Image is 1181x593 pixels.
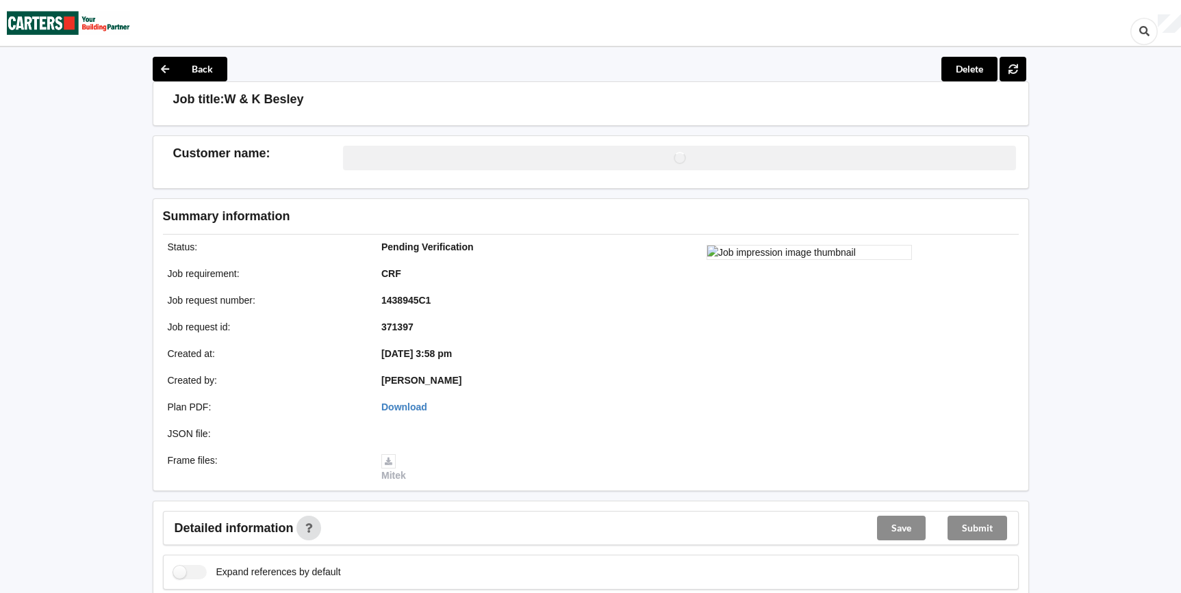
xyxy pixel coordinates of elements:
label: Expand references by default [173,565,341,579]
button: Back [153,57,227,81]
img: Job impression image thumbnail [707,245,912,260]
b: 371397 [381,321,414,332]
div: Job request id : [158,320,372,334]
div: JSON file : [158,427,372,440]
b: CRF [381,268,401,279]
b: Pending Verification [381,241,474,252]
b: [DATE] 3:58 pm [381,348,452,359]
h3: Customer name : [173,146,344,161]
a: Mitek [381,455,406,481]
b: [PERSON_NAME] [381,375,461,386]
div: Plan PDF : [158,400,372,414]
button: Delete [941,57,998,81]
div: Status : [158,240,372,254]
div: User Profile [1158,14,1181,34]
div: Frame files : [158,453,372,482]
span: Detailed information [175,522,294,534]
b: 1438945C1 [381,295,431,306]
div: Created by : [158,373,372,387]
div: Job requirement : [158,267,372,280]
h3: W & K Besley [225,92,304,107]
h3: Summary information [163,209,800,224]
div: Created at : [158,347,372,360]
h3: Job title: [173,92,225,107]
a: Download [381,401,427,412]
img: Carters [7,1,130,45]
div: Job request number : [158,293,372,307]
